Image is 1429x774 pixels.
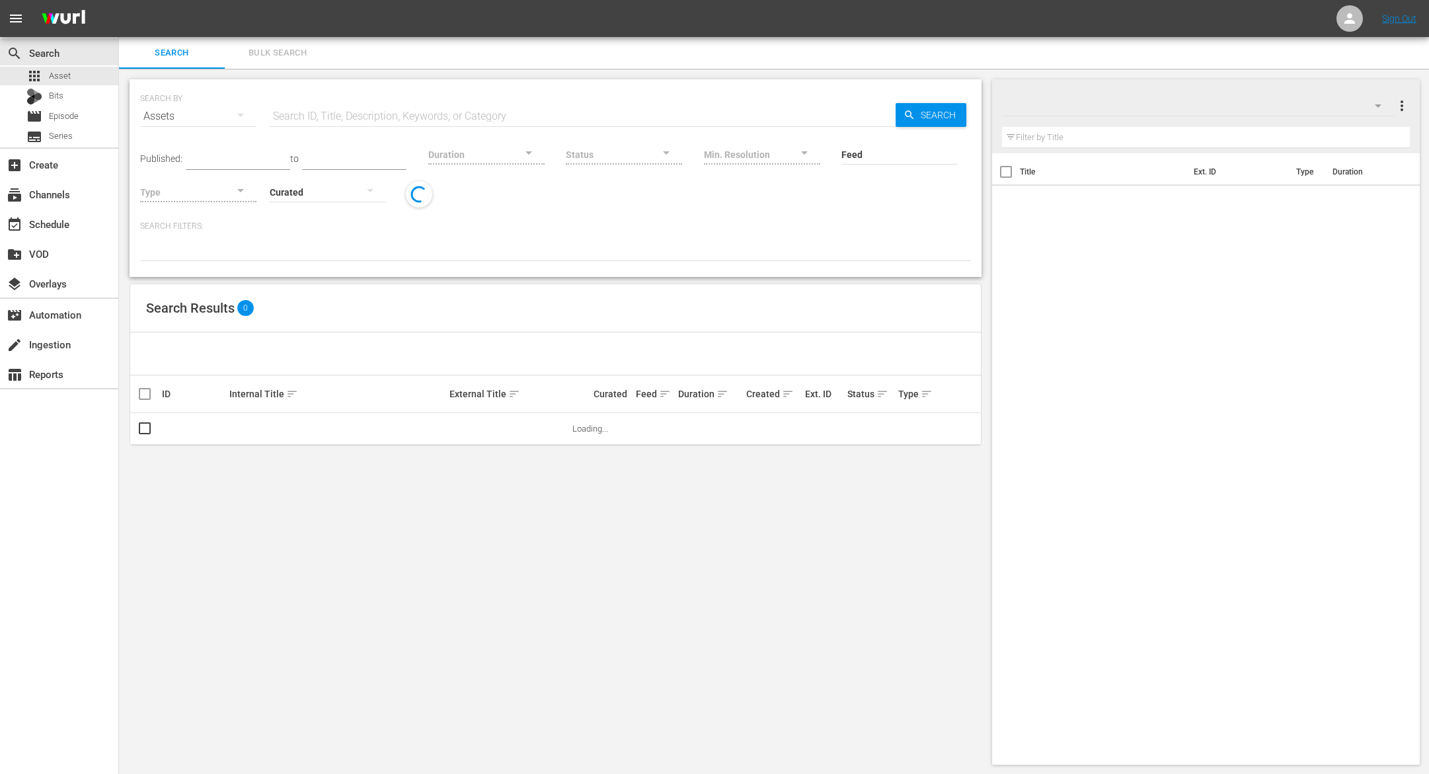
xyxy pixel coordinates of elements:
[7,337,22,353] span: Ingestion
[49,69,71,83] span: Asset
[449,386,590,402] div: External Title
[146,300,235,316] span: Search Results
[8,11,24,26] span: menu
[162,389,225,399] div: ID
[636,386,674,402] div: Feed
[7,157,22,173] span: Create
[127,46,217,61] span: Search
[7,187,22,203] span: Channels
[26,129,42,145] span: Series
[49,89,63,102] span: Bits
[7,217,22,233] span: Schedule
[1186,153,1288,190] th: Ext. ID
[140,98,256,135] div: Assets
[286,388,298,400] span: sort
[678,386,742,402] div: Duration
[1382,13,1416,24] a: Sign Out
[32,3,95,34] img: ans4CAIJ8jUAAAAAAAAAAAAAAAAAAAAAAAAgQb4GAAAAAAAAAAAAAAAAAAAAAAAAJMjXAAAAAAAAAAAAAAAAAAAAAAAAgAT5G...
[805,389,843,399] div: Ext. ID
[876,388,888,400] span: sort
[659,388,671,400] span: sort
[716,388,728,400] span: sort
[921,388,933,400] span: sort
[1288,153,1325,190] th: Type
[233,46,323,61] span: Bulk Search
[1394,98,1410,114] span: more_vert
[237,300,254,316] span: 0
[508,388,520,400] span: sort
[26,68,42,84] span: Asset
[26,89,42,104] div: Bits
[140,153,182,164] span: Published:
[7,367,22,383] span: Reports
[7,247,22,262] span: VOD
[290,153,299,164] span: to
[26,108,42,124] span: Episode
[594,389,632,399] div: Curated
[1020,153,1186,190] th: Title
[746,386,802,402] div: Created
[847,386,894,402] div: Status
[7,276,22,292] span: Overlays
[7,46,22,61] span: Search
[7,307,22,323] span: Automation
[140,221,971,232] p: Search Filters:
[915,103,966,127] span: Search
[782,388,794,400] span: sort
[49,110,79,123] span: Episode
[229,386,445,402] div: Internal Title
[896,103,966,127] button: Search
[49,130,73,143] span: Series
[1325,153,1404,190] th: Duration
[1394,90,1410,122] button: more_vert
[898,386,928,402] div: Type
[572,424,608,434] span: Loading...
